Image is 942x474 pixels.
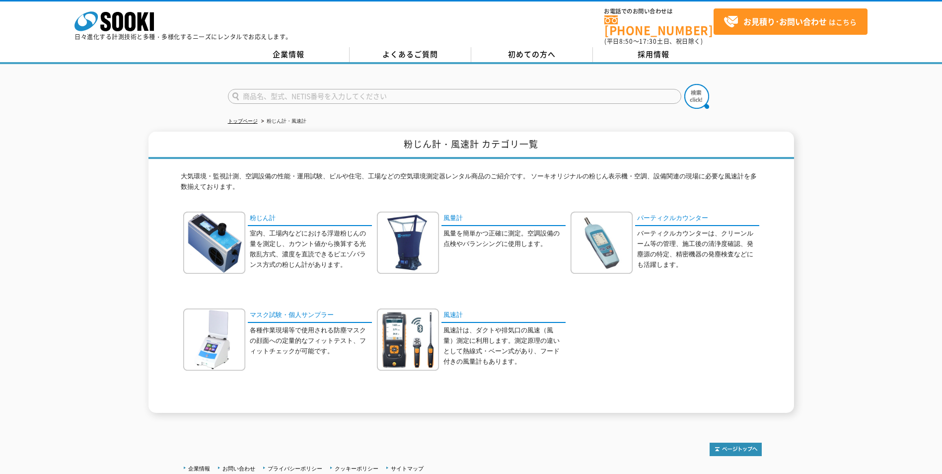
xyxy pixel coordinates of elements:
[183,309,245,371] img: マスク試験・個人サンプラー
[268,466,322,472] a: プライバシーポリシー
[441,309,566,323] a: 風速計
[350,47,471,62] a: よくあるご質問
[250,325,372,356] p: 各種作業現場等で使用される防塵マスクの顔面への定量的なフィットテスト、フィットチェックが可能です。
[593,47,715,62] a: 採用情報
[710,443,762,456] img: トップページへ
[188,466,210,472] a: 企業情報
[604,8,714,14] span: お電話でのお問い合わせは
[635,212,759,226] a: パーティクルカウンター
[248,309,372,323] a: マスク試験・個人サンプラー
[724,14,857,29] span: はこちら
[684,84,709,109] img: btn_search.png
[604,15,714,36] a: [PHONE_NUMBER]
[335,466,378,472] a: クッキーポリシー
[508,49,556,60] span: 初めての方へ
[248,212,372,226] a: 粉じん計
[228,118,258,124] a: トップページ
[377,309,439,371] img: 風速計
[250,229,372,270] p: 室内、工場内などにおける浮遊粉じんの量を測定し、カウント値から換算する光散乱方式、濃度を直読できるピエゾバランス方式の粉じん計があります。
[259,116,306,127] li: 粉じん計・風速計
[443,325,566,367] p: 風速計は、ダクトや排気口の風速（風量）測定に利用します。測定原理の違いとして熱線式・ベーン式があり、フード付きの風量計もあります。
[391,466,424,472] a: サイトマップ
[148,132,794,159] h1: 粉じん計・風速計 カテゴリ一覧
[619,37,633,46] span: 8:50
[222,466,255,472] a: お問い合わせ
[183,212,245,274] img: 粉じん計
[74,34,292,40] p: 日々進化する計測技術と多種・多様化するニーズにレンタルでお応えします。
[637,229,759,270] p: バーティクルカウンターは、クリーンルーム等の管理、施工後の清浄度確認、発塵源の特定、精密機器の発塵検査などにも活躍します。
[639,37,657,46] span: 17:30
[228,47,350,62] a: 企業情報
[228,89,681,104] input: 商品名、型式、NETIS番号を入力してください
[443,229,566,249] p: 風量を簡単かつ正確に測定。空調設備の点検やバランシングに使用します。
[181,171,762,197] p: 大気環境・監視計測、空調設備の性能・運用試験、ビルや住宅、工場などの空気環境測定器レンタル商品のご紹介です。 ソーキオリジナルの粉じん表示機・空調、設備関連の現場に必要な風速計を多数揃えております。
[377,212,439,274] img: 風量計
[571,212,633,274] img: パーティクルカウンター
[714,8,868,35] a: お見積り･お問い合わせはこちら
[604,37,703,46] span: (平日 ～ 土日、祝日除く)
[471,47,593,62] a: 初めての方へ
[441,212,566,226] a: 風量計
[743,15,827,27] strong: お見積り･お問い合わせ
